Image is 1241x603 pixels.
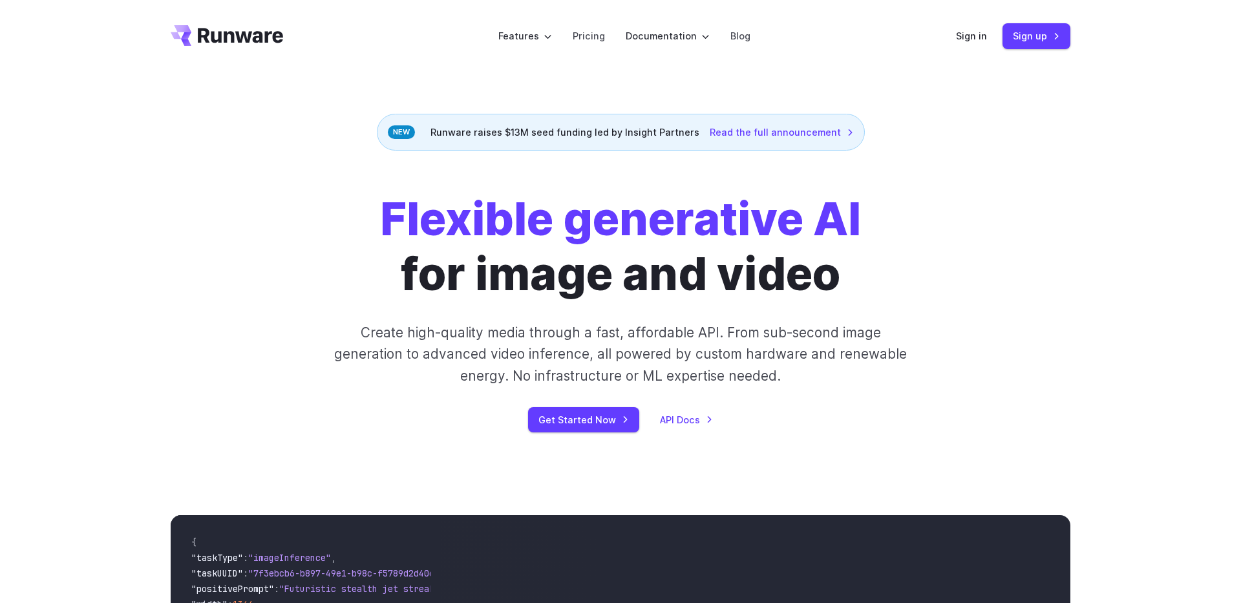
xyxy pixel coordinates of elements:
[956,28,987,43] a: Sign in
[380,191,861,246] strong: Flexible generative AI
[380,192,861,301] h1: for image and video
[331,552,336,564] span: ,
[573,28,605,43] a: Pricing
[660,412,713,427] a: API Docs
[191,567,243,579] span: "taskUUID"
[730,28,750,43] a: Blog
[243,567,248,579] span: :
[1002,23,1070,48] a: Sign up
[171,25,283,46] a: Go to /
[377,114,865,151] div: Runware raises $13M seed funding led by Insight Partners
[248,552,331,564] span: "imageInference"
[243,552,248,564] span: :
[626,28,710,43] label: Documentation
[274,583,279,595] span: :
[191,552,243,564] span: "taskType"
[528,407,639,432] a: Get Started Now
[710,125,854,140] a: Read the full announcement
[191,536,196,548] span: {
[333,322,909,386] p: Create high-quality media through a fast, affordable API. From sub-second image generation to adv...
[191,583,274,595] span: "positivePrompt"
[279,583,750,595] span: "Futuristic stealth jet streaking through a neon-lit cityscape with glowing purple exhaust"
[498,28,552,43] label: Features
[248,567,445,579] span: "7f3ebcb6-b897-49e1-b98c-f5789d2d40d7"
